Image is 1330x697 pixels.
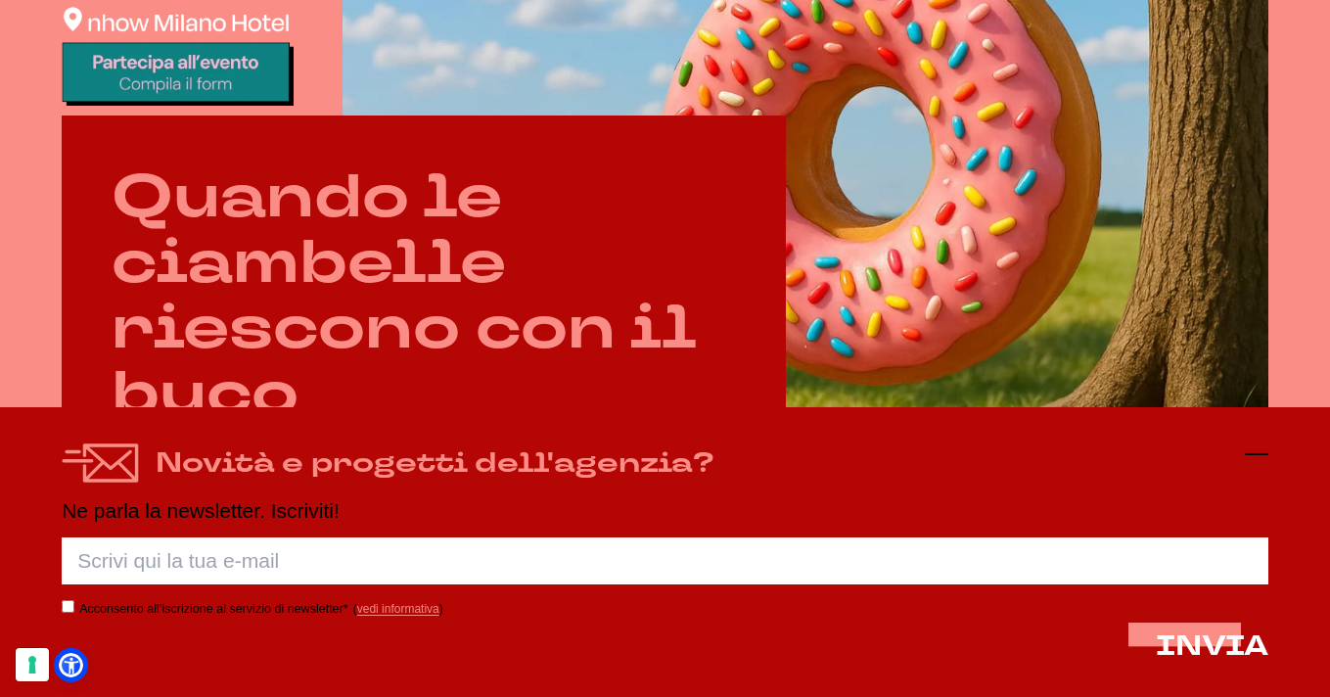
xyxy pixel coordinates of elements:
[16,648,49,681] button: Le tue preferenze relative al consenso per le tecnologie di tracciamento
[156,442,714,484] h4: Novità e progetti dell'agenzia?
[1156,631,1268,662] button: INVIA
[79,602,347,616] label: Acconsento all’iscrizione al servizio di newsletter*
[357,602,439,616] a: vedi informativa
[62,499,1268,522] p: Ne parla la newsletter. Iscriviti!
[112,164,737,427] h2: Quando le ciambelle riescono con il buco
[59,653,83,677] a: Open Accessibility Menu
[1156,627,1268,665] span: INVIA
[62,537,1268,584] input: Scrivi qui la tua e-mail
[353,602,443,616] span: ( )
